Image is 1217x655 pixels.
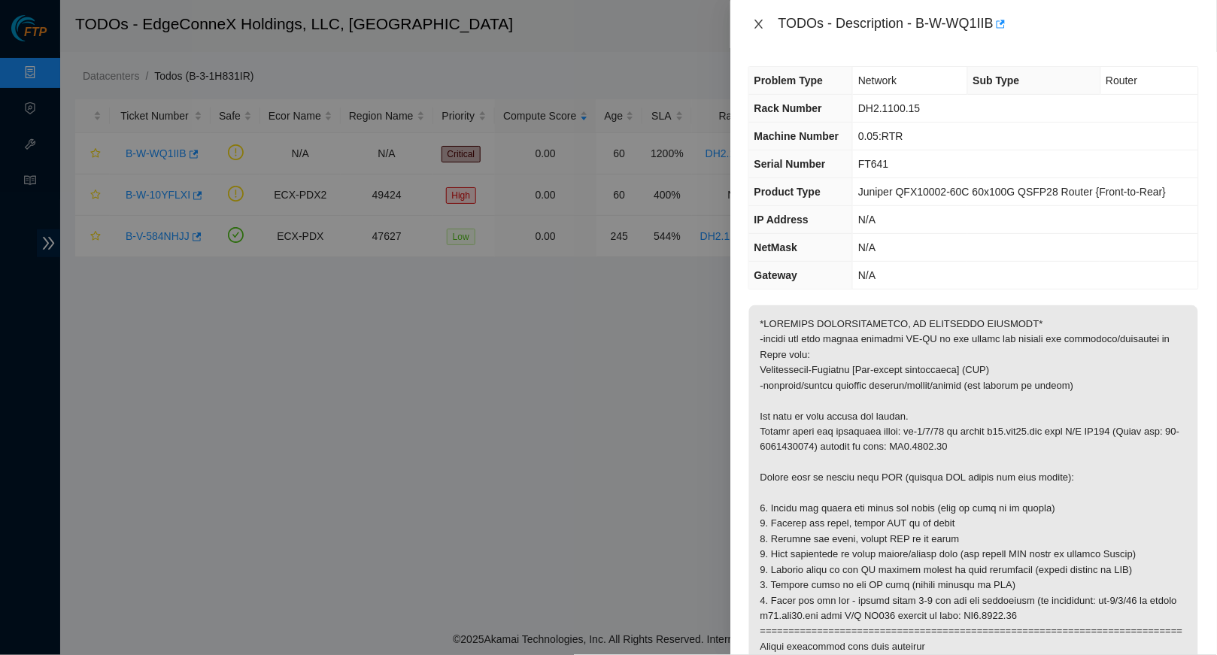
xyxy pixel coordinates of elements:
[754,130,839,142] span: Machine Number
[858,130,903,142] span: 0.05:RTR
[858,102,921,114] span: DH2.1100.15
[753,18,765,30] span: close
[754,241,798,253] span: NetMask
[754,186,821,198] span: Product Type
[858,74,897,86] span: Network
[754,74,824,86] span: Problem Type
[858,158,888,170] span: FT641
[1106,74,1138,86] span: Router
[754,269,798,281] span: Gateway
[858,186,1166,198] span: Juniper QFX10002-60C 60x100G QSFP28 Router {Front-to-Rear}
[754,102,822,114] span: Rack Number
[973,74,1020,86] span: Sub Type
[754,158,826,170] span: Serial Number
[778,12,1199,36] div: TODOs - Description - B-W-WQ1IIB
[754,214,809,226] span: IP Address
[858,269,876,281] span: N/A
[858,214,876,226] span: N/A
[748,17,769,32] button: Close
[858,241,876,253] span: N/A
